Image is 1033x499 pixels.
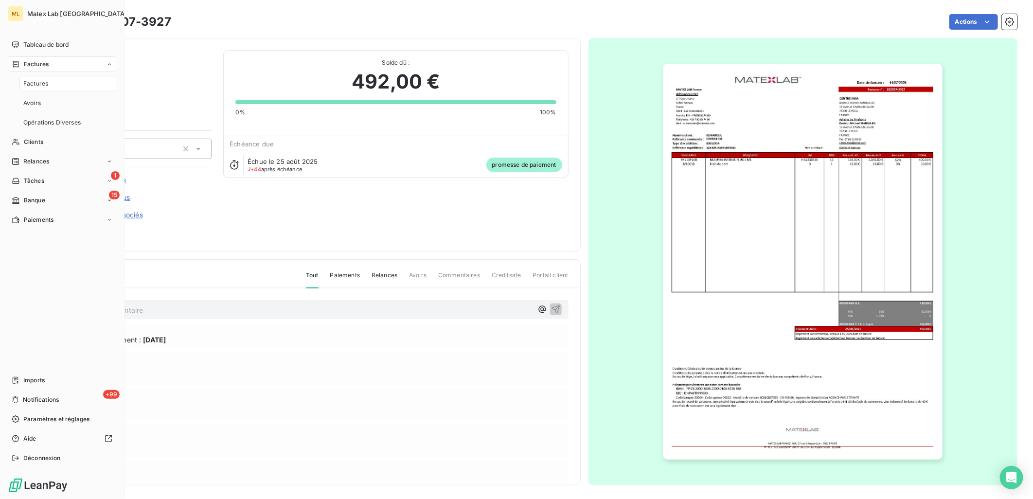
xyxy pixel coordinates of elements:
[8,431,116,446] a: Aide
[663,64,943,460] img: invoice_thumbnail
[486,158,562,172] span: promesse de paiement
[103,390,120,399] span: +99
[1000,466,1023,489] div: Open Intercom Messenger
[23,40,69,49] span: Tableau de bord
[23,395,59,404] span: Notifications
[540,108,556,117] span: 100%
[306,271,319,288] span: Tout
[230,140,274,148] span: Échéance due
[24,177,44,185] span: Tâches
[23,157,49,166] span: Relances
[143,335,166,345] span: [DATE]
[109,191,120,199] span: 15
[23,79,48,88] span: Factures
[23,376,45,385] span: Imports
[248,158,318,165] span: Échue le 25 août 2025
[533,271,568,287] span: Portail client
[23,99,41,107] span: Avoirs
[438,271,480,287] span: Commentaires
[111,171,120,180] span: 1
[330,271,360,287] span: Paiements
[8,478,68,493] img: Logo LeanPay
[8,6,23,21] div: ML
[352,67,440,96] span: 492,00 €
[76,62,212,70] span: 01MARGUL
[27,10,127,18] span: Matex Lab [GEOGRAPHIC_DATA]
[91,13,171,31] h3: 202507-3927
[24,60,49,69] span: Factures
[248,166,261,173] span: J+44
[24,215,53,224] span: Paiements
[24,138,43,146] span: Clients
[23,415,89,424] span: Paramètres et réglages
[949,14,998,30] button: Actions
[23,454,61,463] span: Déconnexion
[235,108,245,117] span: 0%
[23,434,36,443] span: Aide
[24,196,45,205] span: Banque
[23,118,81,127] span: Opérations Diverses
[492,271,521,287] span: Creditsafe
[248,166,302,172] span: après échéance
[409,271,427,287] span: Avoirs
[235,58,556,67] span: Solde dû :
[372,271,397,287] span: Relances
